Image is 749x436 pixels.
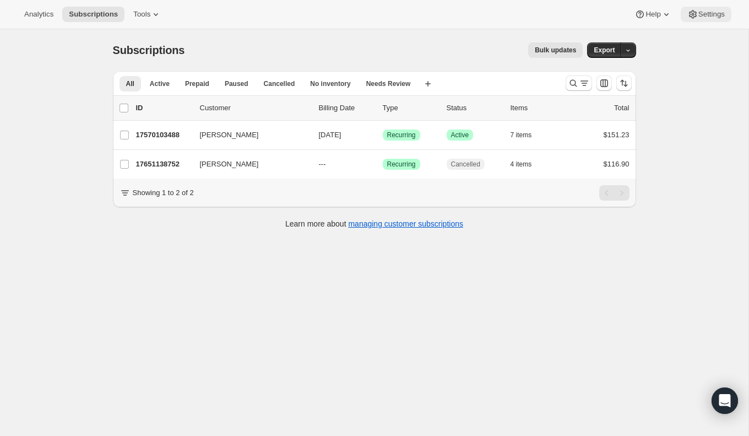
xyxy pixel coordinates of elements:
p: Showing 1 to 2 of 2 [133,187,194,198]
button: Tools [127,7,168,22]
span: Active [150,79,170,88]
button: Customize table column order and visibility [596,76,612,91]
button: [PERSON_NAME] [193,126,303,144]
p: Billing Date [319,103,374,114]
span: No inventory [310,79,350,88]
span: --- [319,160,326,168]
span: Help [645,10,660,19]
span: [PERSON_NAME] [200,130,259,141]
button: Analytics [18,7,60,22]
span: Export [594,46,615,55]
button: 7 items [511,127,544,143]
div: Type [383,103,438,114]
span: All [126,79,134,88]
span: Tools [133,10,150,19]
p: Learn more about [285,218,463,229]
span: Recurring [387,160,416,169]
span: Needs Review [366,79,411,88]
span: Recurring [387,131,416,139]
button: Sort the results [616,76,632,91]
button: Search and filter results [566,76,592,91]
p: Status [447,103,502,114]
span: Analytics [24,10,53,19]
div: Items [511,103,566,114]
div: 17651138752[PERSON_NAME]---SuccessRecurringCancelled4 items$116.90 [136,157,629,172]
button: [PERSON_NAME] [193,155,303,173]
p: Total [614,103,629,114]
button: Subscriptions [62,7,124,22]
p: ID [136,103,191,114]
button: Help [628,7,678,22]
nav: Pagination [599,185,629,201]
button: Bulk updates [528,42,583,58]
div: 17570103488[PERSON_NAME][DATE]SuccessRecurringSuccessActive7 items$151.23 [136,127,629,143]
p: 17651138752 [136,159,191,170]
button: Export [587,42,621,58]
span: Paused [225,79,248,88]
span: [DATE] [319,131,341,139]
span: Cancelled [264,79,295,88]
span: Prepaid [185,79,209,88]
span: Subscriptions [69,10,118,19]
span: Active [451,131,469,139]
span: Bulk updates [535,46,576,55]
div: IDCustomerBilling DateTypeStatusItemsTotal [136,103,629,114]
span: Subscriptions [113,44,185,56]
span: $151.23 [604,131,629,139]
span: Cancelled [451,160,480,169]
p: 17570103488 [136,130,191,141]
span: Settings [698,10,725,19]
button: Create new view [419,76,437,91]
span: 4 items [511,160,532,169]
button: Settings [681,7,731,22]
p: Customer [200,103,310,114]
a: managing customer subscriptions [348,219,463,228]
div: Open Intercom Messenger [712,387,738,414]
button: 4 items [511,157,544,172]
span: [PERSON_NAME] [200,159,259,170]
span: $116.90 [604,160,629,168]
span: 7 items [511,131,532,139]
